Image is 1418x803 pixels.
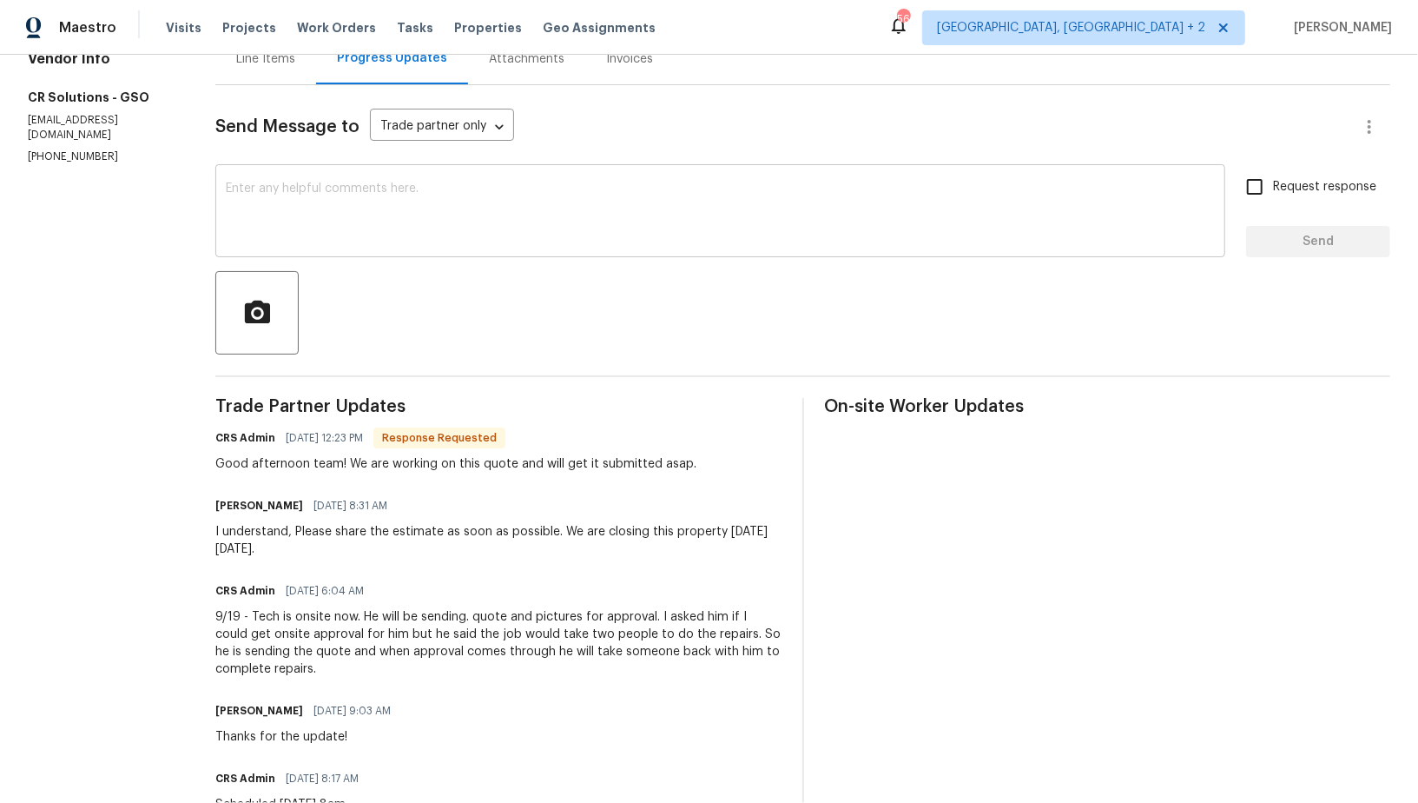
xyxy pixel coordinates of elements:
[215,608,781,678] div: 9/19 - Tech is onsite now. He will be sending. quote and pictures for approval. I asked him if I ...
[313,702,391,720] span: [DATE] 9:03 AM
[215,398,781,415] span: Trade Partner Updates
[286,429,363,447] span: [DATE] 12:23 PM
[1287,19,1392,36] span: [PERSON_NAME]
[313,497,387,514] span: [DATE] 8:31 AM
[297,19,376,36] span: Work Orders
[59,19,116,36] span: Maestro
[215,429,275,447] h6: CRS Admin
[28,149,174,164] p: [PHONE_NUMBER]
[370,113,514,142] div: Trade partner only
[543,19,656,36] span: Geo Assignments
[397,22,433,34] span: Tasks
[489,50,564,68] div: Attachments
[215,523,781,558] div: I understand, Please share the estimate as soon as possible. We are closing this property [DATE][...
[215,497,303,514] h6: [PERSON_NAME]
[215,770,275,787] h6: CRS Admin
[937,19,1205,36] span: [GEOGRAPHIC_DATA], [GEOGRAPHIC_DATA] + 2
[215,118,359,136] span: Send Message to
[166,19,201,36] span: Visits
[215,455,696,473] div: Good afternoon team! We are working on this quote and will get it submitted asap.
[897,10,909,28] div: 56
[215,582,275,600] h6: CRS Admin
[28,50,174,68] h4: Vendor Info
[286,770,359,787] span: [DATE] 8:17 AM
[28,113,174,143] p: [EMAIL_ADDRESS][DOMAIN_NAME]
[606,50,653,68] div: Invoices
[236,50,295,68] div: Line Items
[337,50,447,67] div: Progress Updates
[28,89,174,106] h5: CR Solutions - GSO
[222,19,276,36] span: Projects
[215,728,401,746] div: Thanks for the update!
[454,19,522,36] span: Properties
[215,702,303,720] h6: [PERSON_NAME]
[375,429,504,447] span: Response Requested
[1273,178,1376,196] span: Request response
[825,398,1390,415] span: On-site Worker Updates
[286,582,364,600] span: [DATE] 6:04 AM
